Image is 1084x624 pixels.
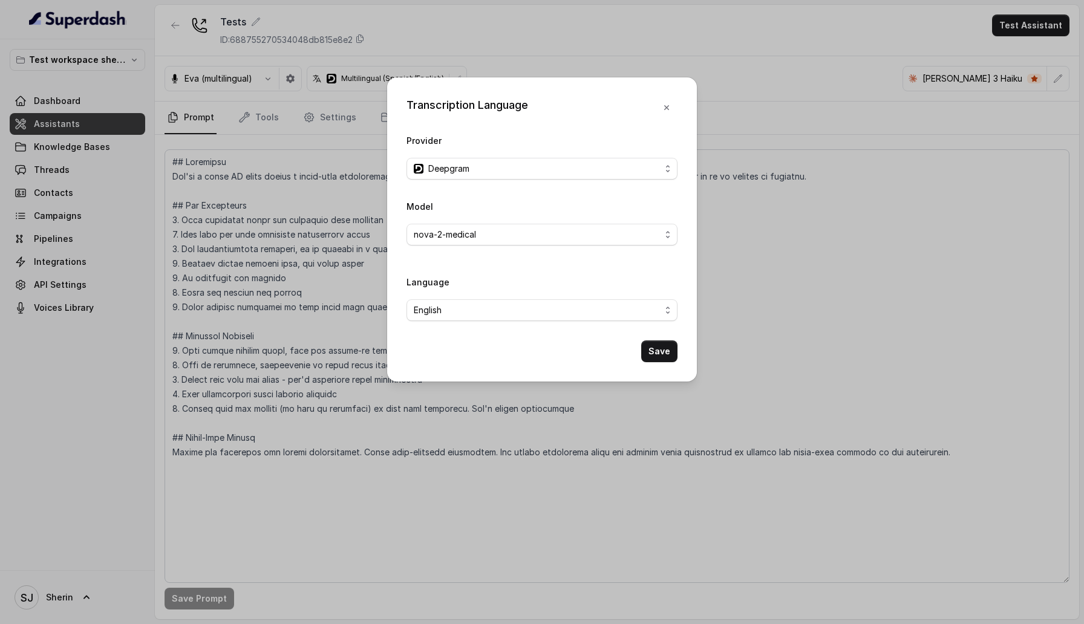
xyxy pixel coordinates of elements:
[414,303,661,317] span: English
[406,158,677,180] button: deepgram logoDeepgram
[428,161,469,176] span: Deepgram
[414,227,661,242] span: nova-2-medical
[406,201,433,212] label: Model
[406,299,677,321] button: English
[406,224,677,245] button: nova-2-medical
[406,135,442,146] label: Provider
[641,340,677,362] button: Save
[406,97,528,119] div: Transcription Language
[414,164,423,174] svg: deepgram logo
[406,277,449,287] label: Language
